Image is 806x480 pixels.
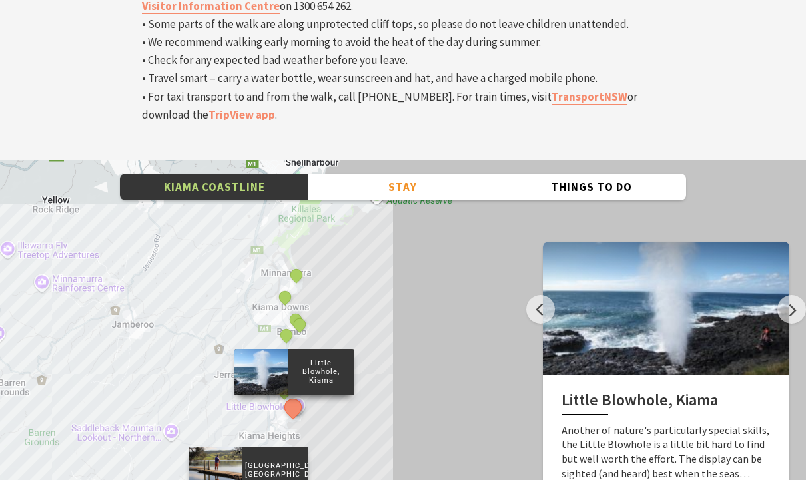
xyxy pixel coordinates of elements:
[120,174,308,201] button: Kiama Coastline
[291,316,308,333] button: See detail about Bombo Headland
[498,174,686,201] button: Things To Do
[777,295,806,324] button: Next
[277,288,294,306] button: See detail about Jones Beach, Kiama Downs
[281,395,306,419] button: See detail about Little Blowhole, Kiama
[562,391,771,415] h2: Little Blowhole, Kiama
[288,357,354,387] p: Little Blowhole, Kiama
[288,266,306,284] button: See detail about Minnamurra Whale Watching Platform
[208,107,275,122] a: TripView app
[308,174,497,201] button: Stay
[526,295,555,324] button: Previous
[278,326,295,344] button: See detail about Bombo Beach, Bombo
[552,89,627,105] a: TransportNSW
